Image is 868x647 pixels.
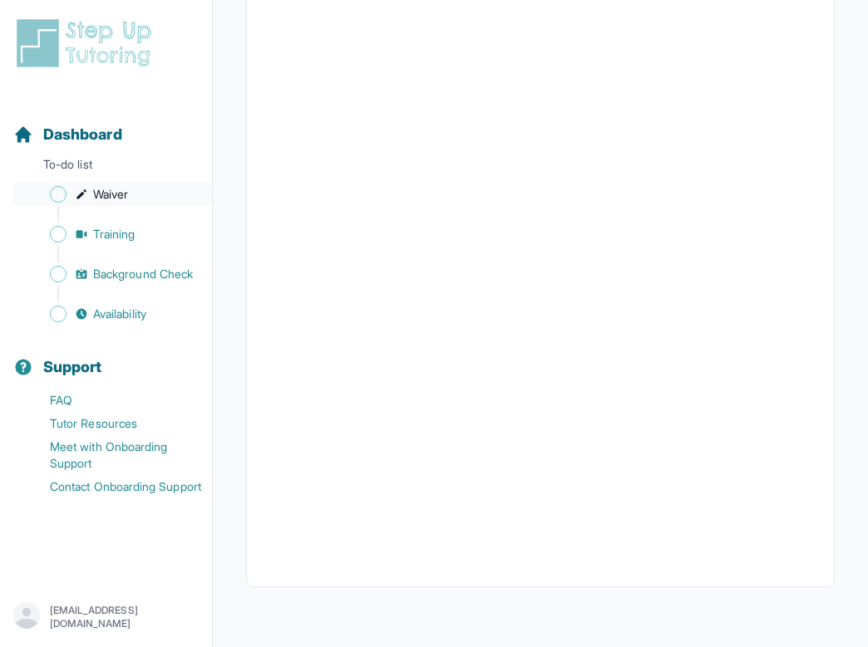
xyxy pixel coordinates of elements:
[13,262,212,286] a: Background Check
[43,123,122,146] span: Dashboard
[13,435,212,475] a: Meet with Onboarding Support
[7,329,205,385] button: Support
[43,355,102,379] span: Support
[93,186,128,203] span: Waiver
[13,412,212,435] a: Tutor Resources
[7,96,205,153] button: Dashboard
[93,226,136,243] span: Training
[13,223,212,246] a: Training
[93,266,193,282] span: Background Check
[13,602,199,632] button: [EMAIL_ADDRESS][DOMAIN_NAME]
[93,306,146,322] span: Availability
[7,156,205,179] p: To-do list
[13,123,122,146] a: Dashboard
[50,604,199,630] p: [EMAIL_ADDRESS][DOMAIN_NAME]
[13,475,212,498] a: Contact Onboarding Support
[13,17,161,70] img: logo
[13,389,212,412] a: FAQ
[13,183,212,206] a: Waiver
[13,302,212,326] a: Availability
